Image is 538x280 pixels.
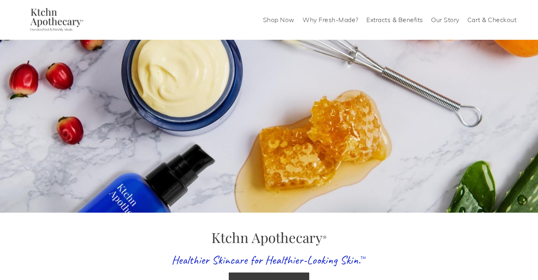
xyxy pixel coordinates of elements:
span: Healthier Skincare for Healthier-Looking Skin. [172,252,361,267]
span: Ktchn Apothecary [211,228,327,247]
img: Ktchn Apothecary [22,8,89,32]
a: Extracts & Benefits [366,13,423,26]
a: Why Fresh-Made? [303,13,359,26]
a: Shop Now [263,13,295,26]
sup: ™ [361,254,366,262]
a: Cart & Checkout [467,13,517,26]
sup: ® [323,234,327,242]
a: Our Story [431,13,460,26]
